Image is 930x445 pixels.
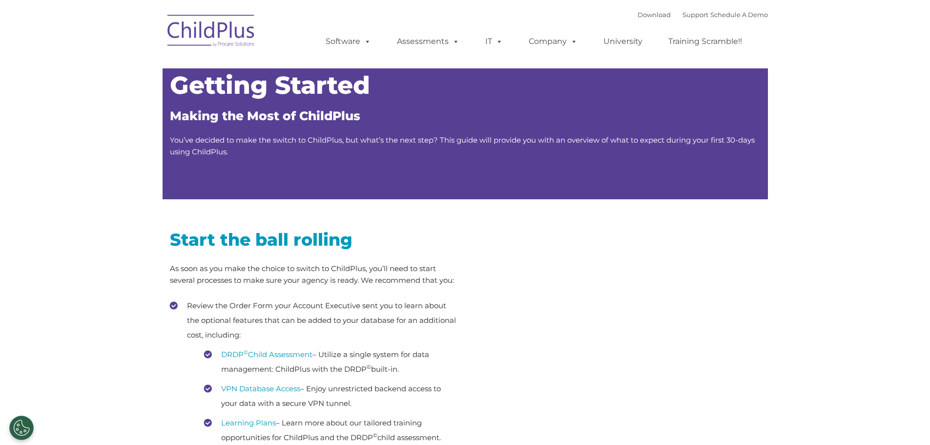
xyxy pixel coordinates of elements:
[682,11,708,19] a: Support
[170,263,458,286] p: As soon as you make the choice to switch to ChildPlus, you’ll need to start several processes to ...
[316,32,381,51] a: Software
[638,11,768,19] font: |
[204,381,458,411] li: – Enjoy unrestricted backend access to your data with a secure VPN tunnel.
[170,135,755,156] span: You’ve decided to make the switch to ChildPlus, but what’s the next step? This guide will provide...
[204,347,458,377] li: – Utilize a single system for data management: ChildPlus with the DRDP built-in.
[244,349,248,356] sup: ©
[387,32,469,51] a: Assessments
[9,416,34,440] button: Cookies Settings
[221,384,300,393] a: VPN Database Access
[373,432,377,439] sup: ©
[170,70,370,100] span: Getting Started
[221,350,312,359] a: DRDP©Child Assessment
[710,11,768,19] a: Schedule A Demo
[638,11,671,19] a: Download
[163,8,260,57] img: ChildPlus by Procare Solutions
[475,32,513,51] a: IT
[170,108,360,123] span: Making the Most of ChildPlus
[221,418,276,427] a: Learning Plans
[594,32,652,51] a: University
[519,32,587,51] a: Company
[367,363,371,370] sup: ©
[170,229,458,251] h2: Start the ball rolling
[659,32,752,51] a: Training Scramble!!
